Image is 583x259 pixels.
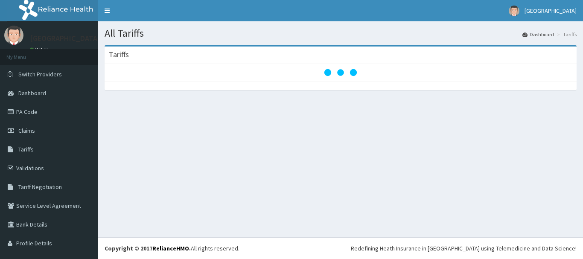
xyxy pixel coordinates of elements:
[351,244,577,253] div: Redefining Heath Insurance in [GEOGRAPHIC_DATA] using Telemedicine and Data Science!
[30,35,100,42] p: [GEOGRAPHIC_DATA]
[324,55,358,90] svg: audio-loading
[522,31,554,38] a: Dashboard
[152,244,189,252] a: RelianceHMO
[525,7,577,15] span: [GEOGRAPHIC_DATA]
[555,31,577,38] li: Tariffs
[18,146,34,153] span: Tariffs
[509,6,519,16] img: User Image
[105,244,191,252] strong: Copyright © 2017 .
[18,127,35,134] span: Claims
[98,237,583,259] footer: All rights reserved.
[105,28,577,39] h1: All Tariffs
[4,26,23,45] img: User Image
[18,183,62,191] span: Tariff Negotiation
[30,47,50,52] a: Online
[109,51,129,58] h3: Tariffs
[18,70,62,78] span: Switch Providers
[18,89,46,97] span: Dashboard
